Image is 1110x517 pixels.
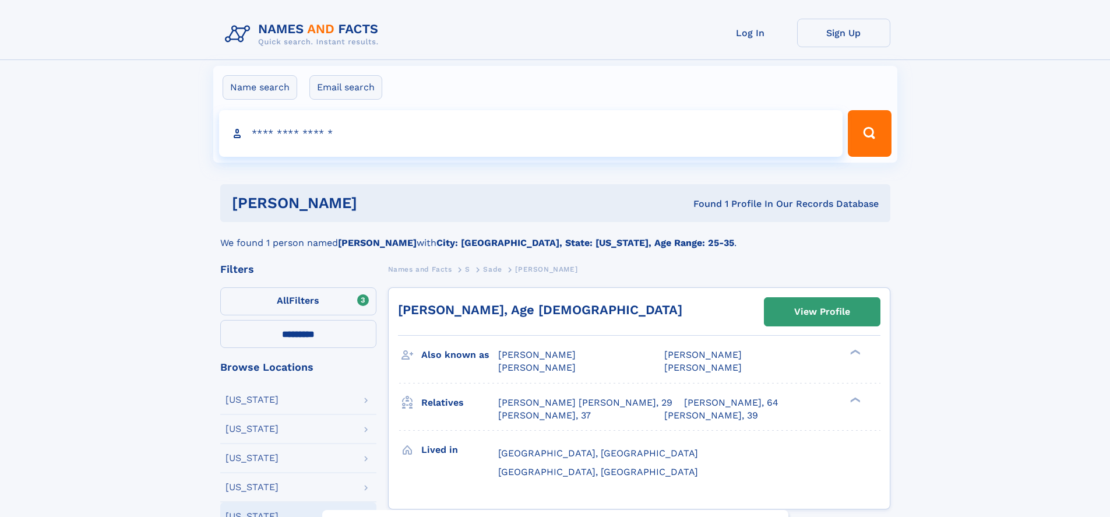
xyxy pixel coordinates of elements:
[848,110,891,157] button: Search Button
[398,303,682,317] a: [PERSON_NAME], Age [DEMOGRAPHIC_DATA]
[525,198,879,210] div: Found 1 Profile In Our Records Database
[515,265,577,273] span: [PERSON_NAME]
[232,196,526,210] h1: [PERSON_NAME]
[664,409,758,422] a: [PERSON_NAME], 39
[220,19,388,50] img: Logo Names and Facts
[797,19,890,47] a: Sign Up
[421,345,498,365] h3: Also known as
[498,466,698,477] span: [GEOGRAPHIC_DATA], [GEOGRAPHIC_DATA]
[764,298,880,326] a: View Profile
[847,396,861,403] div: ❯
[465,262,470,276] a: S
[498,362,576,373] span: [PERSON_NAME]
[498,409,591,422] a: [PERSON_NAME], 37
[223,75,297,100] label: Name search
[225,453,279,463] div: [US_STATE]
[794,298,850,325] div: View Profile
[225,483,279,492] div: [US_STATE]
[664,362,742,373] span: [PERSON_NAME]
[338,237,417,248] b: [PERSON_NAME]
[309,75,382,100] label: Email search
[220,264,376,275] div: Filters
[421,393,498,413] h3: Relatives
[498,349,576,360] span: [PERSON_NAME]
[847,349,861,356] div: ❯
[483,265,502,273] span: Sade
[220,362,376,372] div: Browse Locations
[220,222,890,250] div: We found 1 person named with .
[225,424,279,434] div: [US_STATE]
[436,237,734,248] b: City: [GEOGRAPHIC_DATA], State: [US_STATE], Age Range: 25-35
[498,396,672,409] a: [PERSON_NAME] [PERSON_NAME], 29
[465,265,470,273] span: S
[421,440,498,460] h3: Lived in
[219,110,843,157] input: search input
[684,396,778,409] a: [PERSON_NAME], 64
[664,349,742,360] span: [PERSON_NAME]
[220,287,376,315] label: Filters
[704,19,797,47] a: Log In
[388,262,452,276] a: Names and Facts
[225,395,279,405] div: [US_STATE]
[483,262,502,276] a: Sade
[498,448,698,459] span: [GEOGRAPHIC_DATA], [GEOGRAPHIC_DATA]
[277,295,289,306] span: All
